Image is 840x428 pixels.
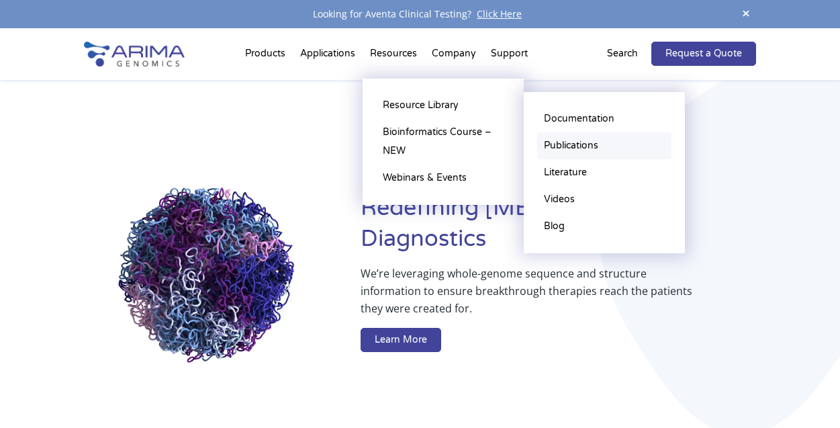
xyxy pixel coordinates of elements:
img: Arima-Genomics-logo [84,42,185,67]
a: Learn More [361,328,441,352]
h1: Redefining [MEDICAL_DATA] Diagnostics [361,193,755,265]
a: Request a Quote [651,42,756,66]
p: Search [607,45,638,62]
div: Looking for Aventa Clinical Testing? [84,5,756,23]
a: Videos [537,186,671,213]
a: Bioinformatics Course – NEW [376,119,510,165]
a: Documentation [537,105,671,132]
iframe: Chat Widget [773,363,840,428]
a: Resource Library [376,92,510,119]
a: Publications [537,132,671,159]
a: Webinars & Events [376,165,510,191]
p: We’re leveraging whole-genome sequence and structure information to ensure breakthrough therapies... [361,265,702,328]
a: Blog [537,213,671,240]
a: Literature [537,159,671,186]
a: Click Here [471,7,527,20]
